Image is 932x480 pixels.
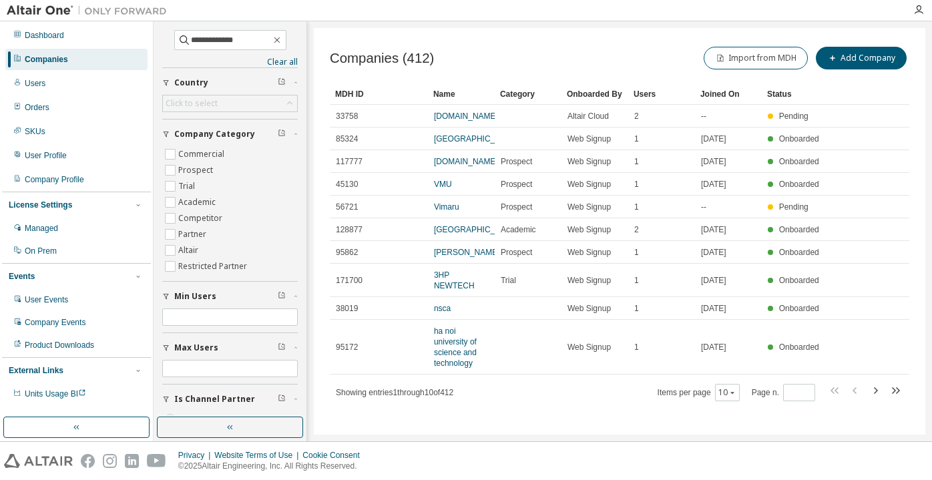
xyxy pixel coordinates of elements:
span: Pending [779,111,808,121]
div: Managed [25,223,58,234]
span: Pending [779,202,808,212]
label: Commercial [178,146,227,162]
span: Onboarded [779,304,819,313]
div: Status [767,83,823,105]
span: 1 [634,156,639,167]
img: youtube.svg [147,454,166,468]
label: Partner [178,226,209,242]
span: Web Signup [567,303,611,314]
span: Items per page [658,384,740,401]
p: © 2025 Altair Engineering, Inc. All Rights Reserved. [178,461,368,472]
button: Import from MDH [704,47,808,69]
span: Academic [501,224,536,235]
a: nsca [434,304,451,313]
img: facebook.svg [81,454,95,468]
span: Web Signup [567,342,611,352]
div: License Settings [9,200,72,210]
button: 10 [718,387,736,398]
span: 2 [634,224,639,235]
button: Country [162,68,298,97]
a: [DOMAIN_NAME] [434,157,498,166]
div: Company Profile [25,174,84,185]
div: On Prem [25,246,57,256]
span: Is Channel Partner [174,394,255,405]
span: [DATE] [701,179,726,190]
img: altair_logo.svg [4,454,73,468]
span: 117777 [336,156,363,167]
span: [DATE] [701,303,726,314]
div: Click to select [166,98,218,109]
button: Max Users [162,333,298,363]
div: Cookie Consent [302,450,367,461]
span: Prospect [501,156,532,167]
div: Website Terms of Use [214,450,302,461]
span: 38019 [336,303,358,314]
label: Altair [178,242,201,258]
span: Web Signup [567,247,611,258]
div: Dashboard [25,30,64,41]
a: Vimaru [434,202,459,212]
span: 2 [634,111,639,122]
span: Country [174,77,208,88]
label: Academic [178,194,218,210]
div: Companies [25,54,68,65]
button: Company Category [162,119,298,149]
img: Altair One [7,4,174,17]
a: [DOMAIN_NAME] [434,111,498,121]
span: 95862 [336,247,358,258]
span: Onboarded [779,248,819,257]
span: Web Signup [567,156,611,167]
span: Onboarded [779,342,819,352]
div: Product Downloads [25,340,94,350]
span: Prospect [501,202,532,212]
span: Trial [501,275,516,286]
span: [DATE] [701,275,726,286]
div: Privacy [178,450,214,461]
span: 1 [634,303,639,314]
div: External Links [9,365,63,376]
span: 171700 [336,275,363,286]
img: linkedin.svg [125,454,139,468]
span: -- [701,111,706,122]
span: Page n. [752,384,815,401]
a: [PERSON_NAME] [434,248,500,257]
span: Min Users [174,291,216,302]
span: Clear filter [278,342,286,353]
span: 1 [634,247,639,258]
div: Onboarded By [567,83,623,105]
span: Clear filter [278,77,286,88]
div: Users [25,78,45,89]
span: 1 [634,134,639,144]
span: [DATE] [701,224,726,235]
div: Events [9,271,35,282]
a: ha noi university of science and technology [434,326,477,368]
button: Min Users [162,282,298,311]
span: Clear filter [278,394,286,405]
span: Web Signup [567,224,611,235]
button: Is Channel Partner [162,385,298,414]
span: [DATE] [701,156,726,167]
span: Altair Cloud [567,111,609,122]
span: Companies (412) [330,51,434,66]
span: Company Category [174,129,255,140]
div: Company Events [25,317,85,328]
div: SKUs [25,126,45,137]
label: Trial [178,178,198,194]
span: Onboarded [779,276,819,285]
span: 45130 [336,179,358,190]
span: Web Signup [567,134,611,144]
span: Prospect [501,179,532,190]
span: 1 [634,342,639,352]
span: Onboarded [779,225,819,234]
img: instagram.svg [103,454,117,468]
div: User Events [25,294,68,305]
div: Joined On [700,83,756,105]
span: Onboarded [779,180,819,189]
span: Showing entries 1 through 10 of 412 [336,388,453,397]
span: [DATE] [701,134,726,144]
a: Clear all [162,57,298,67]
label: Restricted Partner [178,258,250,274]
span: 128877 [336,224,363,235]
div: Category [500,83,556,105]
label: Yes [178,411,194,427]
